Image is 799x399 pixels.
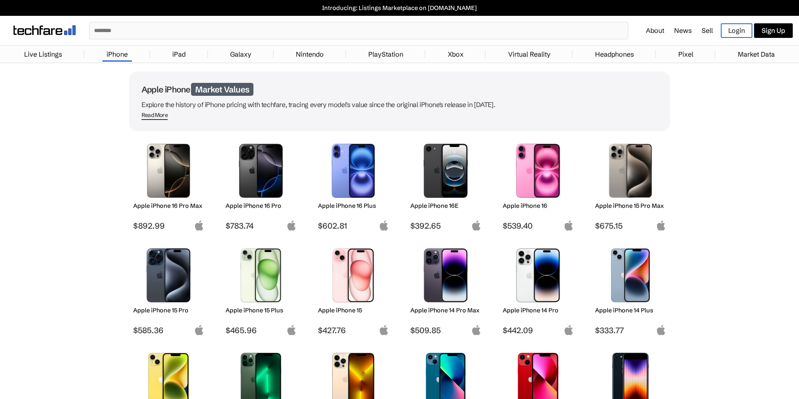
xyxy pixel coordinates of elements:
a: Xbox [444,46,468,62]
a: Nintendo [292,46,328,62]
div: Read More [141,112,168,119]
a: iPhone 14 Pro Max Apple iPhone 14 Pro Max $509.85 apple-logo [406,244,485,335]
a: Sell [702,26,713,35]
span: $783.74 [226,221,297,231]
img: apple-logo [286,325,297,335]
h1: Apple iPhone [141,84,658,95]
img: apple-logo [563,325,574,335]
a: iPhone 15 Pro Apple iPhone 15 Pro $585.36 apple-logo [129,244,208,335]
img: iPhone 15 Plus [232,248,290,302]
img: apple-logo [194,325,204,335]
span: $602.81 [318,221,389,231]
img: iPhone 15 [324,248,383,302]
span: $539.40 [503,221,574,231]
span: Market Values [191,83,253,96]
img: apple-logo [471,325,481,335]
span: $427.76 [318,325,389,335]
span: $392.65 [410,221,481,231]
a: PlayStation [364,46,407,62]
img: iPhone 16 Plus [324,144,383,198]
img: iPhone 15 Pro Max [601,144,660,198]
span: $585.36 [133,325,204,335]
img: apple-logo [194,220,204,231]
img: iPhone 14 Plus [601,248,660,302]
a: News [674,26,692,35]
h2: Apple iPhone 15 Pro Max [595,202,666,209]
img: iPhone 16 [509,144,568,198]
h2: Apple iPhone 16E [410,202,481,209]
h2: Apple iPhone 16 [503,202,574,209]
img: apple-logo [471,220,481,231]
img: apple-logo [379,325,389,335]
h2: Apple iPhone 16 Pro [226,202,297,209]
a: iPhone 15 Plus Apple iPhone 15 Plus $465.96 apple-logo [221,244,300,335]
h2: Apple iPhone 15 [318,307,389,314]
a: iPhone 15 Pro Max Apple iPhone 15 Pro Max $675.15 apple-logo [591,140,670,231]
a: iPhone 16 Pro Apple iPhone 16 Pro $783.74 apple-logo [221,140,300,231]
img: iPhone 15 Pro [139,248,198,302]
a: iPhone 16 Apple iPhone 16 $539.40 apple-logo [499,140,578,231]
a: Virtual Reality [504,46,555,62]
img: iPhone 16 Pro Max [139,144,198,198]
span: $675.15 [595,221,666,231]
a: Market Data [734,46,779,62]
h2: Apple iPhone 15 Pro [133,307,204,314]
a: About [646,26,664,35]
a: Headphones [591,46,638,62]
h2: Apple iPhone 14 Pro [503,307,574,314]
img: apple-logo [563,220,574,231]
img: iPhone 16 Pro [232,144,290,198]
h2: Apple iPhone 15 Plus [226,307,297,314]
h2: Apple iPhone 14 Pro Max [410,307,481,314]
span: Read More [141,112,168,120]
img: iPhone 16E [417,144,475,198]
span: $892.99 [133,221,204,231]
a: iPhone 14 Pro Apple iPhone 14 Pro $442.09 apple-logo [499,244,578,335]
a: Pixel [674,46,697,62]
h2: Apple iPhone 16 Pro Max [133,202,204,209]
h2: Apple iPhone 14 Plus [595,307,666,314]
a: Sign Up [754,23,793,38]
a: Galaxy [226,46,256,62]
a: iPad [168,46,190,62]
img: iPhone 14 Pro Max [417,248,475,302]
a: Live Listings [20,46,66,62]
a: Login [721,23,752,38]
span: $333.77 [595,325,666,335]
img: apple-logo [379,220,389,231]
img: iPhone 14 Pro [509,248,568,302]
span: $442.09 [503,325,574,335]
img: techfare logo [13,25,76,35]
a: Introducing: Listings Marketplace on [DOMAIN_NAME] [4,4,795,12]
a: iPhone 16 Pro Max Apple iPhone 16 Pro Max $892.99 apple-logo [129,140,208,231]
h2: Apple iPhone 16 Plus [318,202,389,209]
a: iPhone 16E Apple iPhone 16E $392.65 apple-logo [406,140,485,231]
a: iPhone 14 Plus Apple iPhone 14 Plus $333.77 apple-logo [591,244,670,335]
span: $509.85 [410,325,481,335]
a: iPhone [102,46,132,62]
a: iPhone 16 Plus Apple iPhone 16 Plus $602.81 apple-logo [314,140,393,231]
img: apple-logo [656,325,666,335]
p: Explore the history of iPhone pricing with techfare, tracing every model's value since the origin... [141,99,658,110]
img: apple-logo [656,220,666,231]
img: apple-logo [286,220,297,231]
a: iPhone 15 Apple iPhone 15 $427.76 apple-logo [314,244,393,335]
span: $465.96 [226,325,297,335]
